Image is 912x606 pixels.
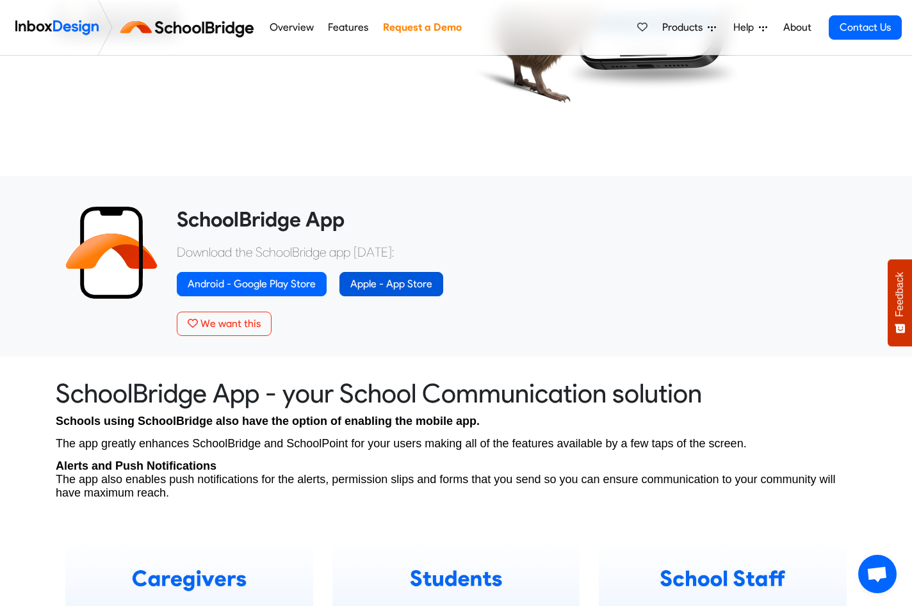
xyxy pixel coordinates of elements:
button: Feedback - Show survey [888,259,912,346]
a: Apple - App Store [339,272,443,296]
span: The app also enables push notifications for the alerts, permission slips and forms that you send ... [56,473,836,499]
a: Overview [266,15,317,40]
span: Products [662,20,708,35]
a: About [779,15,815,40]
span: Feedback [894,272,906,317]
a: Products [657,15,721,40]
p: Download the SchoolBridge app [DATE]: [177,243,847,262]
div: Open chat [858,555,897,593]
span: Help [733,20,759,35]
img: 2022_01_13_icon_sb_app.svg [65,207,158,299]
heading: SchoolBridge App - your School Communication solution [56,377,856,410]
span: The app greatly enhances SchoolBridge and SchoolPoint for your users making all of the features a... [56,437,747,450]
span: Schools using SchoolBridge also have the option of enabling the mobile app. [56,415,480,427]
button: We want this [177,312,272,336]
img: shadow.png [563,54,742,92]
a: Request a Demo [379,15,465,40]
a: Help [728,15,772,40]
a: Android - Google Play Store [177,272,327,296]
a: Contact Us [829,15,902,40]
img: schoolbridge logo [118,12,262,43]
heading: SchoolBridge App [177,207,847,232]
strong: Alerts and Push Notifications [56,459,216,472]
a: Features [325,15,372,40]
span: We want this [200,317,261,330]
